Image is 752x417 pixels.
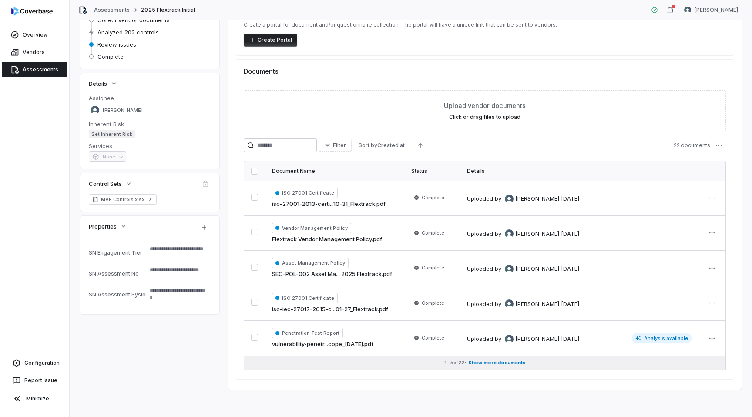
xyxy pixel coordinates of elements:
span: Set Inherent Risk [89,130,135,138]
span: Control Sets [89,180,122,188]
img: Sayantan Bhattacherjee avatar [505,195,514,203]
span: Show more documents [468,360,526,366]
span: MVP Controls.xlsx [101,196,144,203]
img: Sayantan Bhattacherjee avatar [505,229,514,238]
img: Sayantan Bhattacherjee avatar [91,106,99,114]
button: Control Sets [86,176,135,192]
span: [PERSON_NAME] [515,195,559,203]
span: Complete [97,53,124,61]
p: Create a portal for document and/or questionnaire collection. The portal will have a unique link ... [244,21,726,28]
span: Analyzed 202 controls [97,28,159,36]
button: 1 -5of22• Show more documents [244,356,725,370]
div: Uploaded [467,195,579,203]
span: Properties [89,222,117,230]
a: Assessments [2,62,67,77]
button: Sayantan Bhattacherjee avatar[PERSON_NAME] [679,3,743,17]
a: Assessments [94,7,130,13]
a: Flextrack Vendor Management Policy.pdf [272,235,382,244]
div: Uploaded [467,299,579,308]
span: Review issues [97,40,136,48]
div: Details [467,168,692,175]
a: Configuration [3,355,66,371]
span: Vendor Management Policy [272,223,351,233]
div: by [495,229,559,238]
dt: Assignee [89,94,211,102]
span: Complete [422,334,444,341]
span: 2025 Flextrack Initial [141,7,195,13]
div: Uploaded [467,335,579,343]
span: Details [89,80,107,87]
div: [DATE] [561,230,579,239]
div: by [495,195,559,203]
img: Sayantan Bhattacherjee avatar [684,7,691,13]
span: Documents [244,67,279,76]
span: Complete [422,264,444,271]
span: [PERSON_NAME] [103,107,143,114]
span: [PERSON_NAME] [515,230,559,239]
div: SN Engagement Tier [89,249,146,256]
span: [PERSON_NAME] [515,265,559,273]
div: [DATE] [561,195,579,203]
svg: Ascending [417,142,424,149]
a: MVP Controls.xlsx [89,194,157,205]
div: SN Assessment SysId [89,291,146,298]
button: Details [86,76,120,91]
div: SN Assessment No [89,270,146,277]
a: SEC-POL-002 Asset Ma... 2025 Flextrack.pdf [272,270,392,279]
span: Complete [422,194,444,201]
div: Uploaded [467,265,579,273]
img: logo-D7KZi-bG.svg [11,7,53,16]
div: Status [411,168,453,175]
img: Sayantan Bhattacherjee avatar [505,335,514,343]
label: Click or drag files to upload [449,114,520,121]
span: ISO 27001 Certificate [272,188,338,198]
button: Create Portal [244,34,297,47]
span: ISO 27001 Certificate [272,293,338,303]
span: [PERSON_NAME] [515,300,559,309]
div: [DATE] [561,300,579,309]
span: Analysis available [632,333,692,343]
div: by [495,299,559,308]
dt: Inherent Risk [89,120,211,128]
div: by [495,265,559,273]
a: vulnerability-penetr...cope_[DATE].pdf [272,340,373,349]
div: Uploaded [467,229,579,238]
span: Upload vendor documents [444,101,526,110]
button: Report Issue [3,373,66,388]
span: Penetration Test Report [272,328,343,338]
span: Filter [333,142,346,149]
button: Sort byCreated at [353,139,410,152]
span: [PERSON_NAME] [515,335,559,343]
a: Overview [2,27,67,43]
a: iso-iec-27017-2015-c...01-27_Flextrack.pdf [272,305,388,314]
div: [DATE] [561,265,579,273]
button: Filter [319,139,352,152]
span: Complete [422,299,444,306]
span: 22 documents [674,142,710,149]
span: [PERSON_NAME] [695,7,738,13]
div: by [495,335,559,343]
button: Ascending [412,139,429,152]
button: Properties [86,219,130,234]
div: [DATE] [561,335,579,343]
span: Complete [422,229,444,236]
a: iso-27001-2013-certi...10-31_Flextrack.pdf [272,200,386,208]
img: Sayantan Bhattacherjee avatar [505,299,514,308]
div: Document Name [272,168,397,175]
a: Vendors [2,44,67,60]
button: Minimize [3,390,66,407]
img: Sayantan Bhattacherjee avatar [505,265,514,273]
span: Asset Management Policy [272,258,349,268]
dt: Services [89,142,211,150]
